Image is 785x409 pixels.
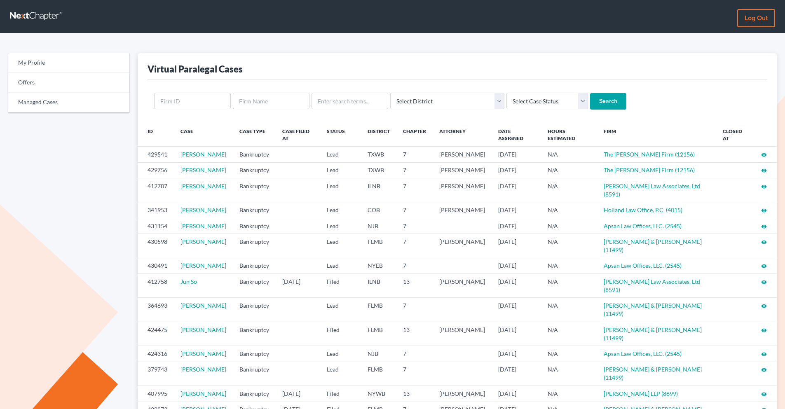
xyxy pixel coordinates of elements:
[180,182,226,189] a: [PERSON_NAME]
[233,202,276,218] td: Bankruptcy
[180,278,197,285] a: Jun So
[396,298,433,322] td: 7
[138,218,174,234] td: 431154
[761,184,767,189] i: visibility
[492,322,541,346] td: [DATE]
[433,386,492,402] td: [PERSON_NAME]
[320,123,361,147] th: Status
[233,362,276,386] td: Bankruptcy
[761,222,767,229] a: visibility
[604,166,695,173] a: The [PERSON_NAME] Firm (12156)
[761,166,767,173] a: visibility
[320,218,361,234] td: Lead
[276,386,320,402] td: [DATE]
[761,206,767,213] a: visibility
[361,274,396,298] td: ILNB
[180,302,226,309] a: [PERSON_NAME]
[320,322,361,346] td: Filed
[541,258,597,273] td: N/A
[180,350,226,357] a: [PERSON_NAME]
[541,322,597,346] td: N/A
[138,202,174,218] td: 341953
[138,362,174,386] td: 379743
[233,298,276,322] td: Bankruptcy
[233,346,276,362] td: Bankruptcy
[433,178,492,202] td: [PERSON_NAME]
[761,238,767,245] a: visibility
[761,303,767,309] i: visibility
[180,206,226,213] a: [PERSON_NAME]
[761,279,767,285] i: visibility
[396,123,433,147] th: Chapter
[541,386,597,402] td: N/A
[361,147,396,162] td: TXWB
[492,162,541,178] td: [DATE]
[320,362,361,386] td: Lead
[276,274,320,298] td: [DATE]
[138,162,174,178] td: 429756
[604,278,700,293] a: [PERSON_NAME] Law Associates, Ltd (8591)
[138,147,174,162] td: 429541
[180,222,226,229] a: [PERSON_NAME]
[320,298,361,322] td: Lead
[433,202,492,218] td: [PERSON_NAME]
[761,278,767,285] a: visibility
[361,202,396,218] td: COB
[396,218,433,234] td: 7
[492,147,541,162] td: [DATE]
[154,93,231,109] input: Firm ID
[361,123,396,147] th: District
[180,151,226,158] a: [PERSON_NAME]
[320,274,361,298] td: Filed
[233,162,276,178] td: Bankruptcy
[138,123,174,147] th: ID
[396,386,433,402] td: 13
[597,123,716,147] th: Firm
[233,234,276,258] td: Bankruptcy
[737,9,775,27] a: Log out
[361,234,396,258] td: FLMB
[180,366,226,373] a: [PERSON_NAME]
[716,123,755,147] th: Closed at
[541,274,597,298] td: N/A
[233,147,276,162] td: Bankruptcy
[433,162,492,178] td: [PERSON_NAME]
[541,298,597,322] td: N/A
[541,147,597,162] td: N/A
[8,73,129,93] a: Offers
[761,367,767,373] i: visibility
[604,326,702,341] a: [PERSON_NAME] & [PERSON_NAME] (11499)
[492,202,541,218] td: [DATE]
[396,258,433,273] td: 7
[361,346,396,362] td: NJB
[541,362,597,386] td: N/A
[492,258,541,273] td: [DATE]
[761,391,767,397] i: visibility
[604,262,682,269] a: Apsan Law Offices, LLC. (2545)
[138,178,174,202] td: 412787
[396,274,433,298] td: 13
[233,322,276,346] td: Bankruptcy
[361,258,396,273] td: NYEB
[138,258,174,273] td: 430491
[541,178,597,202] td: N/A
[320,386,361,402] td: Filed
[320,234,361,258] td: Lead
[541,202,597,218] td: N/A
[604,182,700,198] a: [PERSON_NAME] Law Associates, Ltd (8591)
[312,93,388,109] input: Enter search terms...
[396,178,433,202] td: 7
[433,234,492,258] td: [PERSON_NAME]
[320,346,361,362] td: Lead
[180,238,226,245] a: [PERSON_NAME]
[361,178,396,202] td: ILNB
[761,326,767,333] a: visibility
[761,350,767,357] a: visibility
[174,123,233,147] th: Case
[180,262,226,269] a: [PERSON_NAME]
[761,302,767,309] a: visibility
[604,366,702,381] a: [PERSON_NAME] & [PERSON_NAME] (11499)
[320,147,361,162] td: Lead
[541,346,597,362] td: N/A
[541,234,597,258] td: N/A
